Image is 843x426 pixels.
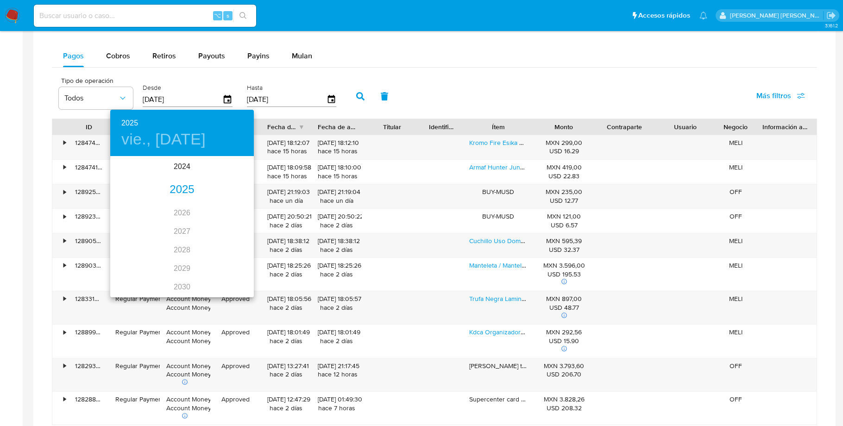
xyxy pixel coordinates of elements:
div: 2025 [110,181,254,199]
button: 2025 [121,117,138,130]
button: vie., [DATE] [121,130,206,149]
div: 2024 [110,157,254,176]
